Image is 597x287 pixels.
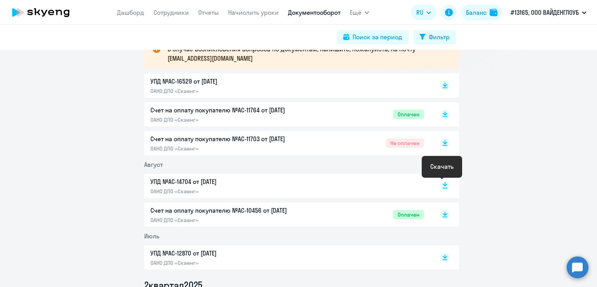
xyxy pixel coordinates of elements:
button: #13165, ООО ВАЙДЕНГЛОУБ [507,3,590,22]
p: ОАНО ДПО «Скаенг» [150,188,314,195]
a: УПД №AC-12870 от [DATE]ОАНО ДПО «Скаенг» [150,248,424,266]
div: Фильтр [429,32,450,42]
a: УПД №AC-16529 от [DATE]ОАНО ДПО «Скаенг» [150,77,424,94]
a: Сотрудники [154,9,189,16]
a: Начислить уроки [228,9,279,16]
span: RU [416,8,423,17]
img: balance [490,9,497,16]
span: Ещё [350,8,361,17]
a: Счет на оплату покупателю №AC-10456 от [DATE]ОАНО ДПО «Скаенг»Оплачен [150,206,424,224]
a: Счет на оплату покупателю №AC-11764 от [DATE]ОАНО ДПО «Скаенг»Оплачен [150,105,424,123]
span: Оплачен [393,110,424,119]
span: Июль [144,232,159,240]
a: УПД №AC-14704 от [DATE]ОАНО ДПО «Скаенг» [150,177,424,195]
a: Документооборот [288,9,340,16]
p: В случае возникновения вопросов по документам, напишите, пожалуйста, на почту [EMAIL_ADDRESS][DOM... [168,44,445,63]
a: Счет на оплату покупателю №AC-11703 от [DATE]ОАНО ДПО «Скаенг»Не оплачен [150,134,424,152]
span: Не оплачен [386,138,424,148]
button: Балансbalance [461,5,502,20]
p: УПД №AC-14704 от [DATE] [150,177,314,186]
p: ОАНО ДПО «Скаенг» [150,217,314,224]
p: ОАНО ДПО «Скаенг» [150,145,314,152]
p: УПД №AC-12870 от [DATE] [150,248,314,258]
p: Счет на оплату покупателю №AC-11764 от [DATE] [150,105,314,115]
span: Оплачен [393,210,424,219]
button: Фильтр [413,30,456,44]
button: Поиск за период [337,30,408,44]
p: Счет на оплату покупателю №AC-11703 от [DATE] [150,134,314,143]
span: Август [144,161,163,168]
button: Ещё [350,5,369,20]
p: УПД №AC-16529 от [DATE] [150,77,314,86]
p: #13165, ООО ВАЙДЕНГЛОУБ [511,8,579,17]
div: Поиск за период [353,32,402,42]
p: ОАНО ДПО «Скаенг» [150,116,314,123]
p: ОАНО ДПО «Скаенг» [150,87,314,94]
p: ОАНО ДПО «Скаенг» [150,259,314,266]
div: Баланс [466,8,487,17]
div: Скачать [430,162,454,171]
p: Счет на оплату покупателю №AC-10456 от [DATE] [150,206,314,215]
a: Отчеты [198,9,219,16]
a: Дашборд [117,9,144,16]
button: RU [411,5,436,20]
